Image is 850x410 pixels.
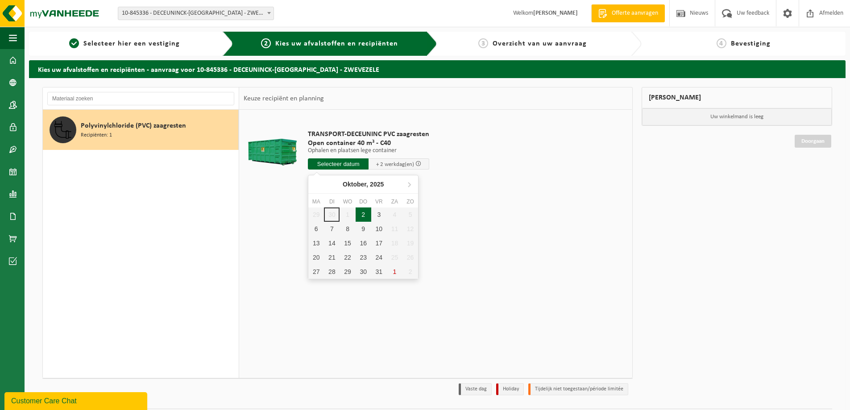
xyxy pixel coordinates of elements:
[356,222,371,236] div: 9
[308,197,324,206] div: ma
[118,7,274,20] span: 10-845336 - DECEUNINCK-VIENNE - ZWEVEZELE
[275,40,398,47] span: Kies uw afvalstoffen en recipiënten
[340,222,355,236] div: 8
[340,265,355,279] div: 29
[261,38,271,48] span: 2
[324,236,340,250] div: 14
[81,120,186,131] span: Polyvinylchloride (PVC) zaagresten
[33,38,216,49] a: 1Selecteer hier een vestiging
[376,162,414,167] span: + 2 werkdag(en)
[371,207,387,222] div: 3
[308,265,324,279] div: 27
[371,250,387,265] div: 24
[308,250,324,265] div: 20
[478,38,488,48] span: 3
[339,177,387,191] div: Oktober,
[47,92,234,105] input: Materiaal zoeken
[642,108,832,125] p: Uw winkelmand is leeg
[402,197,418,206] div: zo
[239,87,328,110] div: Keuze recipiënt en planning
[591,4,665,22] a: Offerte aanvragen
[371,197,387,206] div: vr
[324,265,340,279] div: 28
[324,222,340,236] div: 7
[371,222,387,236] div: 10
[43,110,239,150] button: Polyvinylchloride (PVC) zaagresten Recipiënten: 1
[610,9,660,18] span: Offerte aanvragen
[533,10,578,17] strong: [PERSON_NAME]
[795,135,831,148] a: Doorgaan
[308,139,429,148] span: Open container 40 m³ - C40
[308,148,429,154] p: Ophalen en plaatsen lege container
[308,236,324,250] div: 13
[83,40,180,47] span: Selecteer hier een vestiging
[717,38,726,48] span: 4
[371,236,387,250] div: 17
[371,265,387,279] div: 31
[356,250,371,265] div: 23
[387,197,402,206] div: za
[493,40,587,47] span: Overzicht van uw aanvraag
[69,38,79,48] span: 1
[81,131,112,140] span: Recipiënten: 1
[340,250,355,265] div: 22
[370,181,384,187] i: 2025
[496,383,524,395] li: Holiday
[340,236,355,250] div: 15
[528,383,628,395] li: Tijdelijk niet toegestaan/période limitée
[340,197,355,206] div: wo
[731,40,771,47] span: Bevestiging
[308,158,369,170] input: Selecteer datum
[29,60,846,78] h2: Kies uw afvalstoffen en recipiënten - aanvraag voor 10-845336 - DECEUNINCK-[GEOGRAPHIC_DATA] - ZW...
[308,222,324,236] div: 6
[356,236,371,250] div: 16
[642,87,833,108] div: [PERSON_NAME]
[356,207,371,222] div: 2
[308,130,429,139] span: TRANSPORT-DECEUNINC PVC zaagresten
[4,390,149,410] iframe: chat widget
[324,250,340,265] div: 21
[459,383,492,395] li: Vaste dag
[356,265,371,279] div: 30
[356,197,371,206] div: do
[324,197,340,206] div: di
